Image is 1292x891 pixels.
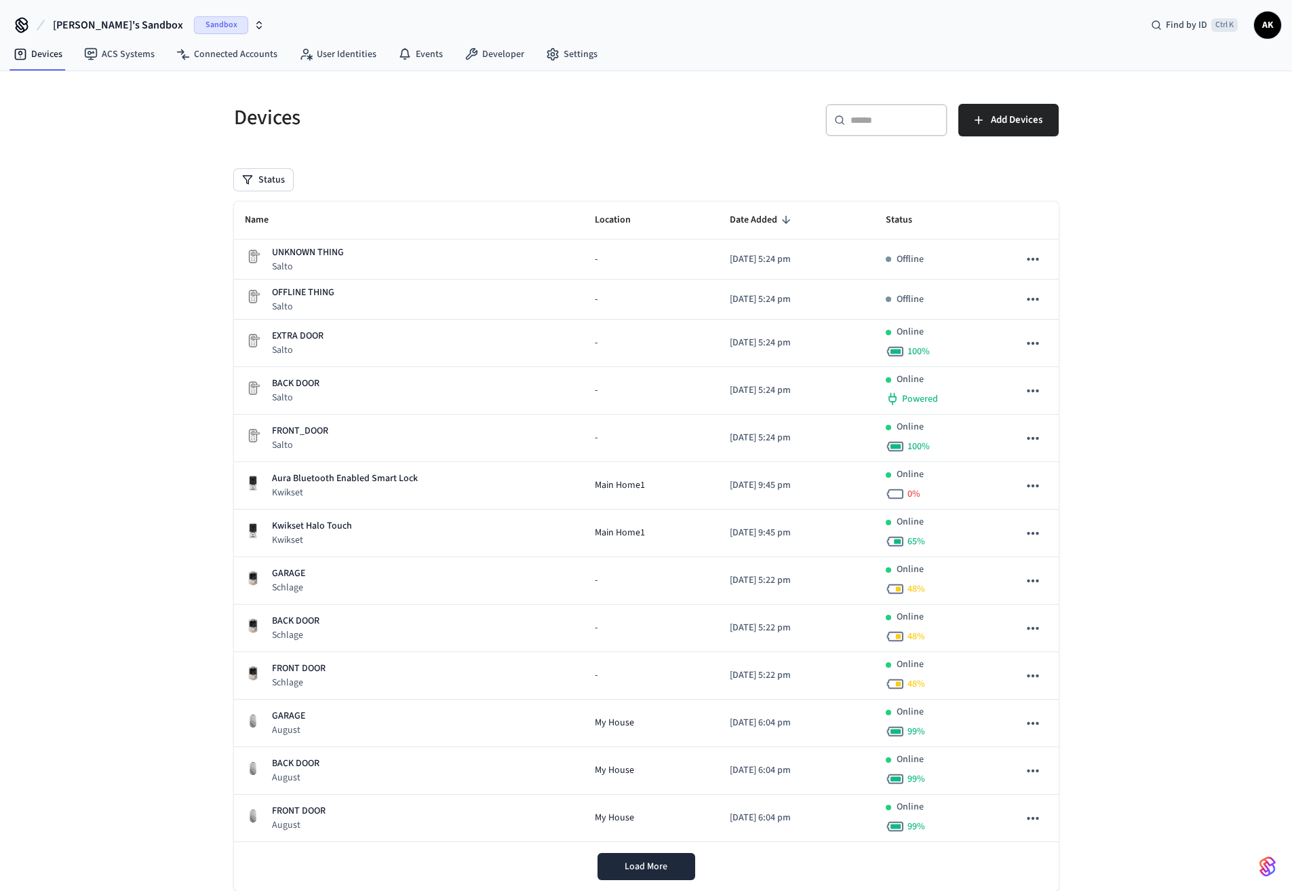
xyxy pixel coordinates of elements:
[595,252,598,267] span: -
[907,820,925,833] span: 99 %
[272,581,305,594] p: Schlage
[625,860,667,873] span: Load More
[194,16,248,34] span: Sandbox
[272,472,418,486] p: Aura Bluetooth Enabled Smart Lock
[1211,18,1238,32] span: Ctrl K
[245,665,261,681] img: Schlage Sense Smart Deadbolt with Camelot Trim, Front
[897,252,924,267] p: Offline
[897,753,924,767] p: Online
[730,811,864,825] p: [DATE] 6:04 pm
[454,42,535,67] a: Developer
[272,391,319,404] p: Salto
[595,210,648,231] span: Location
[897,610,924,624] p: Online
[272,260,344,273] p: Salto
[535,42,608,67] a: Settings
[272,662,326,676] p: FRONT DOOR
[272,804,326,818] p: FRONT DOOR
[730,621,864,635] p: [DATE] 5:22 pm
[272,771,319,784] p: August
[595,526,645,540] span: Main Home1
[53,17,183,33] span: [PERSON_NAME]'s Sandbox
[272,628,319,642] p: Schlage
[272,723,305,737] p: August
[272,300,334,314] p: Salto
[907,677,925,691] span: 48 %
[1140,13,1249,37] div: Find by IDCtrl K
[897,373,924,387] p: Online
[730,573,864,588] p: [DATE] 5:22 pm
[288,42,387,67] a: User Identities
[991,111,1042,129] span: Add Devices
[595,383,598,398] span: -
[245,428,261,444] img: Placeholder Lock Image
[245,248,261,265] img: Placeholder Lock Image
[897,325,924,339] p: Online
[1259,856,1276,877] img: SeamLogoGradient.69752ec5.svg
[272,567,305,581] p: GARAGE
[234,104,638,132] h5: Devices
[245,288,261,305] img: Placeholder Lock Image
[245,713,261,729] img: August Wifi Smart Lock 3rd Gen, Silver, Front
[245,475,261,491] img: Kwikset Halo Touchscreen Wifi Enabled Smart Lock, Polished Chrome, Front
[897,705,924,719] p: Online
[902,392,938,406] span: Powered
[907,772,925,786] span: 99 %
[245,333,261,349] img: Placeholder Lock Image
[595,431,598,445] span: -
[897,468,924,482] p: Online
[595,668,598,683] span: -
[272,533,352,547] p: Kwikset
[958,104,1059,136] button: Add Devices
[886,210,930,231] span: Status
[272,818,326,832] p: August
[595,573,598,588] span: -
[897,515,924,529] p: Online
[598,853,695,880] button: Load More
[272,519,352,533] p: Kwikset Halo Touch
[234,169,293,191] button: Status
[595,292,598,307] span: -
[272,486,418,499] p: Kwikset
[897,658,924,672] p: Online
[245,808,261,824] img: August Wifi Smart Lock 3rd Gen, Silver, Front
[730,431,864,445] p: [DATE] 5:24 pm
[897,563,924,577] p: Online
[272,286,334,300] p: OFFLINE THING
[907,487,920,501] span: 0 %
[272,757,319,771] p: BACK DOOR
[272,246,344,260] p: UNKNOWN THING
[73,42,165,67] a: ACS Systems
[730,336,864,350] p: [DATE] 5:24 pm
[272,676,326,689] p: Schlage
[730,716,864,730] p: [DATE] 6:04 pm
[272,614,319,628] p: BACK DOOR
[897,800,924,814] p: Online
[245,210,286,231] span: Name
[272,709,305,723] p: GARAGE
[907,630,925,643] span: 48 %
[245,523,261,539] img: Kwikset Halo Touchscreen Wifi Enabled Smart Lock, Polished Chrome, Front
[897,292,924,307] p: Offline
[730,210,795,231] span: Date Added
[907,535,925,548] span: 65 %
[595,621,598,635] span: -
[595,336,598,350] span: -
[907,582,925,596] span: 48 %
[272,343,324,357] p: Salto
[387,42,454,67] a: Events
[730,252,864,267] p: [DATE] 5:24 pm
[272,329,324,343] p: EXTRA DOOR
[165,42,288,67] a: Connected Accounts
[595,811,634,825] span: My House
[730,668,864,683] p: [DATE] 5:22 pm
[730,383,864,398] p: [DATE] 5:24 pm
[1166,18,1207,32] span: Find by ID
[272,424,328,438] p: FRONT_DOOR
[245,760,261,776] img: August Wifi Smart Lock 3rd Gen, Silver, Front
[595,716,634,730] span: My House
[907,345,930,358] span: 100 %
[730,292,864,307] p: [DATE] 5:24 pm
[245,618,261,634] img: Schlage Sense Smart Deadbolt with Camelot Trim, Front
[245,380,261,396] img: Placeholder Lock Image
